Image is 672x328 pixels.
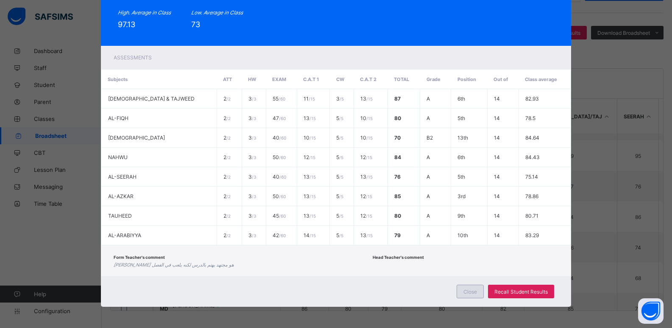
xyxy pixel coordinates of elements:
span: 13 [304,193,316,199]
span: 97.13 [118,20,135,29]
span: 2 [223,174,231,180]
span: 14 [494,115,500,121]
span: 3 [248,95,256,102]
span: / 3 [252,174,256,179]
span: A [427,95,430,102]
span: / 2 [226,155,231,160]
span: 3rd [457,193,466,199]
span: Class average [525,76,557,82]
span: B2 [427,135,433,141]
i: [PERSON_NAME] هو مجتهد يهتم بالدرس لكنه يلعب في الفصل [114,262,234,268]
span: 13 [360,232,373,238]
span: A [427,115,430,121]
span: / 15 [310,213,316,219]
span: 10 [304,135,316,141]
span: 3 [248,213,256,219]
span: 5th [457,174,465,180]
span: C.A.T 2 [360,76,376,82]
span: 80 [394,213,401,219]
span: / 2 [226,194,231,199]
span: [DEMOGRAPHIC_DATA] & TAJWEED [108,95,195,102]
span: 3 [248,115,256,121]
span: EXAM [272,76,286,82]
span: A [427,193,430,199]
span: 73 [191,20,200,29]
span: / 3 [252,96,256,101]
span: 3 [248,193,256,199]
span: / 3 [252,116,256,121]
span: / 60 [279,194,286,199]
span: Subjects [108,76,128,82]
span: 76 [394,174,401,180]
span: A [427,154,430,160]
span: 2 [223,115,231,121]
span: 50 [273,154,286,160]
span: [DEMOGRAPHIC_DATA] [108,135,165,141]
span: Total [394,76,409,82]
span: 14 [494,154,500,160]
span: / 3 [252,194,256,199]
span: Grade [427,76,441,82]
span: Form Teacher's comment [114,255,165,260]
span: 13 [304,213,316,219]
span: 12 [360,193,372,199]
span: / 60 [279,174,286,179]
span: 40 [273,135,286,141]
span: NAHWU [108,154,128,160]
span: / 60 [279,135,286,140]
span: 2 [223,135,231,141]
span: Out of [494,76,508,82]
span: / 5 [339,155,343,160]
span: / 15 [309,155,315,160]
span: ATT [223,76,232,82]
span: / 60 [279,213,286,219]
span: / 15 [310,116,316,121]
span: 45 [273,213,286,219]
span: / 5 [340,96,344,101]
span: 47 [273,115,286,121]
span: Head Teacher's comment [373,255,424,260]
span: 3 [248,154,256,160]
span: 5 [336,135,343,141]
span: / 2 [226,233,231,238]
span: 84 [394,154,401,160]
span: / 15 [366,155,372,160]
span: / 3 [252,213,256,219]
span: / 2 [226,116,231,121]
span: 79 [394,232,401,238]
span: 5 [336,232,343,238]
span: 12 [304,154,315,160]
span: A [427,174,430,180]
span: 5 [336,213,343,219]
span: 11 [304,95,315,102]
i: High. Average in Class [118,9,171,16]
span: 75.14 [525,174,538,180]
span: / 15 [366,194,372,199]
span: CW [336,76,344,82]
span: / 3 [252,233,256,238]
span: 14 [494,135,500,141]
span: 13th [457,135,468,141]
span: / 15 [366,174,373,179]
span: / 15 [366,213,372,219]
span: Close [463,289,477,295]
span: 14 [304,232,316,238]
span: 80.71 [525,213,538,219]
span: 5 [336,193,343,199]
span: 9th [457,213,465,219]
span: 2 [223,232,231,238]
span: / 60 [279,116,286,121]
span: AL-SEERAH [108,174,137,180]
span: 84.64 [525,135,539,141]
span: / 60 [279,233,286,238]
span: / 5 [339,116,343,121]
span: 2 [223,95,231,102]
span: 14 [494,193,500,199]
span: 6th [457,154,465,160]
span: AL-AZKAR [108,193,134,199]
span: 78.5 [525,115,535,121]
span: 2 [223,213,231,219]
button: Open asap [638,298,664,324]
span: / 15 [310,135,316,140]
span: / 15 [366,116,373,121]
